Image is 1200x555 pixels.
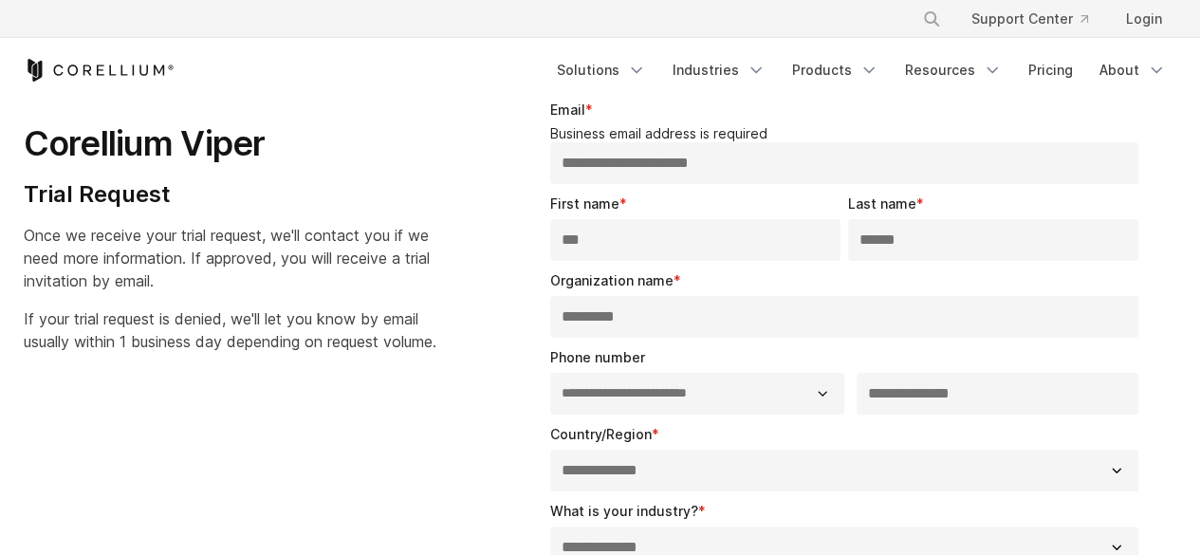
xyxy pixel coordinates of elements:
button: Search [914,2,949,36]
span: Country/Region [550,426,652,442]
div: Navigation Menu [545,53,1177,87]
span: Last name [848,195,916,212]
span: What is your industry? [550,503,698,519]
span: Phone number [550,349,645,365]
span: First name [550,195,619,212]
span: Email [550,102,585,118]
h4: Trial Request [24,180,436,209]
a: Support Center [956,2,1103,36]
a: Resources [894,53,1013,87]
a: Solutions [545,53,657,87]
span: If your trial request is denied, we'll let you know by email usually within 1 business day depend... [24,309,436,351]
a: Corellium Home [24,59,175,82]
div: Navigation Menu [899,2,1177,36]
span: Organization name [550,272,674,288]
a: About [1088,53,1177,87]
span: Once we receive your trial request, we'll contact you if we need more information. If approved, y... [24,226,430,290]
legend: Business email address is required [550,125,1147,142]
h1: Corellium Viper [24,122,436,165]
a: Products [781,53,890,87]
a: Pricing [1017,53,1084,87]
a: Industries [661,53,777,87]
a: Login [1111,2,1177,36]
